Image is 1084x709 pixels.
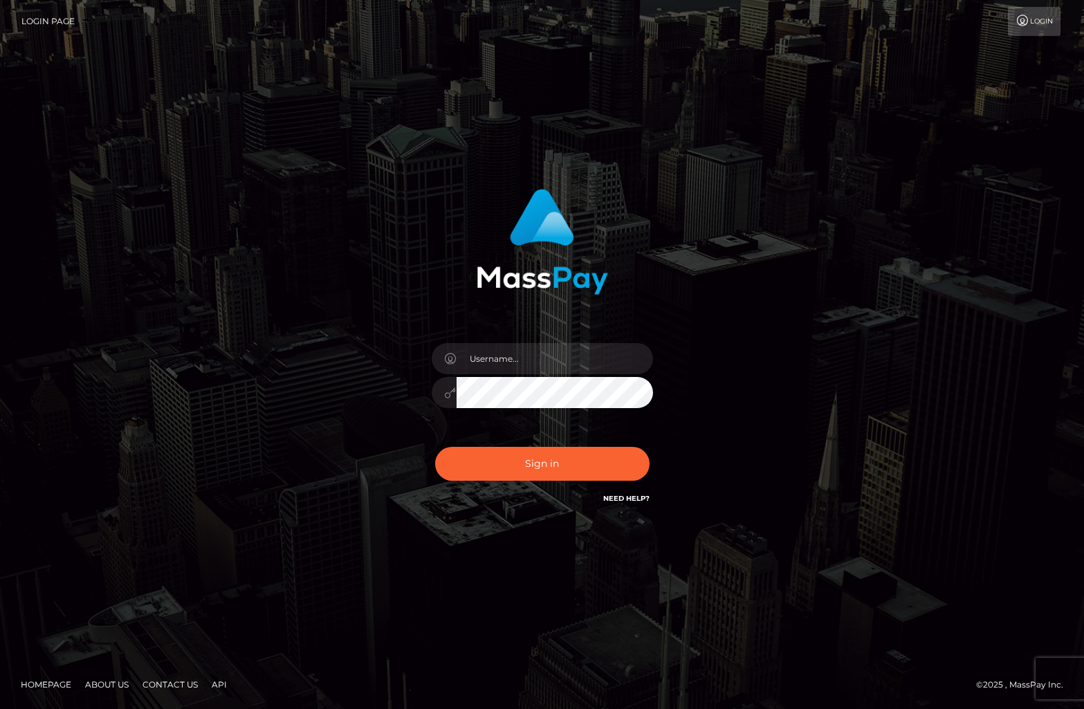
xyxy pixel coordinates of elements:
[435,447,650,481] button: Sign in
[21,7,75,36] a: Login Page
[137,674,203,695] a: Contact Us
[80,674,134,695] a: About Us
[206,674,232,695] a: API
[457,343,653,374] input: Username...
[1008,7,1060,36] a: Login
[603,494,650,503] a: Need Help?
[477,189,608,295] img: MassPay Login
[976,677,1074,692] div: © 2025 , MassPay Inc.
[15,674,77,695] a: Homepage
